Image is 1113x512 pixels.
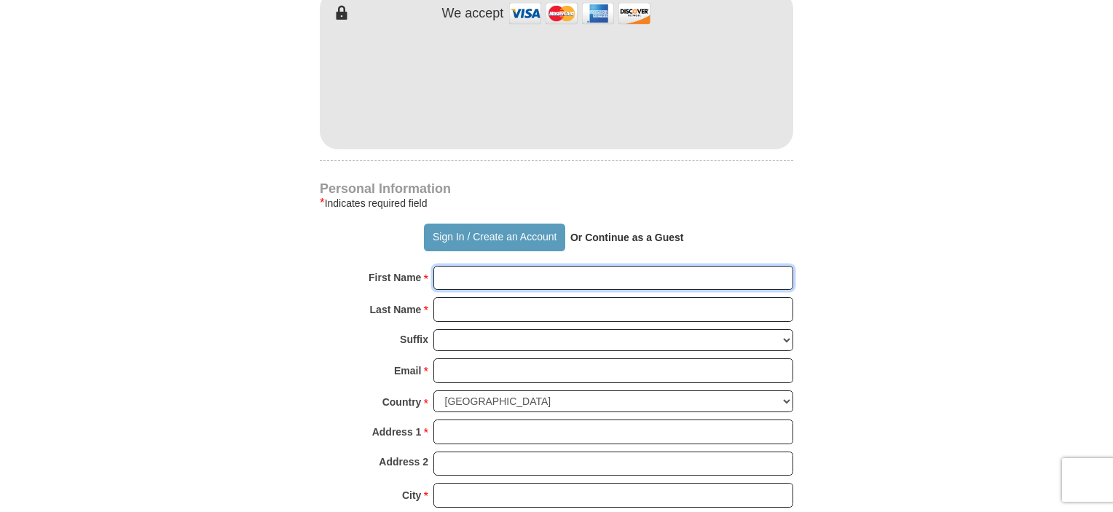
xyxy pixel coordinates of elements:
strong: City [402,485,421,505]
strong: Last Name [370,299,422,320]
strong: Or Continue as a Guest [570,232,684,243]
div: Indicates required field [320,194,793,212]
strong: Address 1 [372,422,422,442]
strong: Suffix [400,329,428,350]
h4: Personal Information [320,183,793,194]
button: Sign In / Create an Account [424,224,565,251]
strong: Address 2 [379,452,428,472]
strong: First Name [369,267,421,288]
h4: We accept [442,6,504,22]
strong: Email [394,361,421,381]
strong: Country [382,392,422,412]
